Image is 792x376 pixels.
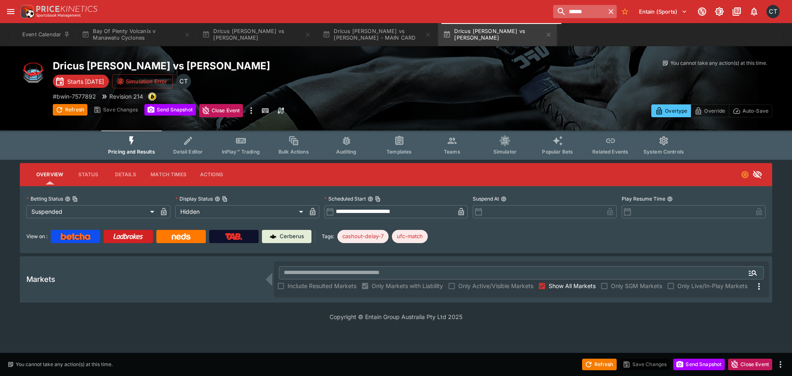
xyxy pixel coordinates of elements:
[444,149,460,155] span: Teams
[741,170,749,179] svg: Suspended
[618,5,632,18] button: No Bookmarks
[458,281,533,290] span: Only Active/Visible Markets
[148,92,156,101] div: bwin
[766,5,780,18] div: Cameron Tarver
[53,59,412,72] h2: Copy To Clipboard
[673,359,725,370] button: Send Snapshot
[742,106,768,115] p: Auto-Save
[670,59,767,67] p: You cannot take any action(s) at this time.
[322,230,334,243] label: Tags:
[728,359,772,370] button: Close Event
[262,230,311,243] a: Cerberus
[375,196,381,202] button: Copy To Clipboard
[501,196,507,202] button: Suspend At
[193,165,230,184] button: Actions
[704,106,725,115] p: Override
[677,281,747,290] span: Only Live/In-Play Markets
[729,104,772,117] button: Auto-Save
[30,165,70,184] button: Overview
[53,92,96,101] p: Copy To Clipboard
[582,359,617,370] button: Refresh
[695,4,709,19] button: Connected to PK
[175,205,306,218] div: Hidden
[592,149,628,155] span: Related Events
[270,233,276,240] img: Cerberus
[16,361,113,368] p: You cannot take any action(s) at this time.
[493,149,516,155] span: Simulator
[148,93,156,100] img: bwin.png
[553,5,605,18] input: search
[113,233,143,240] img: Ladbrokes
[387,149,412,155] span: Templates
[368,196,373,202] button: Scheduled StartCopy To Clipboard
[26,205,157,218] div: Suspended
[549,281,596,290] span: Show All Markets
[745,265,760,280] button: Open
[199,104,243,117] button: Close Event
[691,104,729,117] button: Override
[107,165,144,184] button: Details
[752,170,762,180] svg: Hidden
[36,14,81,17] img: Sportsbook Management
[3,4,18,19] button: open drawer
[77,23,196,46] button: Bay Of Plenty Volcanix v Manawatu Cyclones
[176,74,191,89] div: Cameron Tarver
[65,196,71,202] button: Betting StatusCopy To Clipboard
[112,74,173,88] button: Simulation Error
[643,149,684,155] span: System Controls
[651,104,691,117] button: Overtype
[144,165,193,184] button: Match Times
[775,359,785,369] button: more
[318,23,436,46] button: Dricus [PERSON_NAME] vs [PERSON_NAME] - MAIN CARD
[288,281,356,290] span: Include Resulted Markets
[324,195,366,202] p: Scheduled Start
[336,149,356,155] span: Auditing
[197,23,316,46] button: Dricus [PERSON_NAME] vs [PERSON_NAME]
[764,2,782,21] button: Cameron Tarver
[372,281,443,290] span: Only Markets with Liability
[667,196,673,202] button: Play Resume Time
[108,149,155,155] span: Pricing and Results
[173,149,203,155] span: Detail Editor
[17,23,75,46] button: Event Calendar
[225,233,243,240] img: TabNZ
[18,3,35,20] img: PriceKinetics Logo
[72,196,78,202] button: Copy To Clipboard
[26,274,55,284] h5: Markets
[729,4,744,19] button: Documentation
[712,4,727,19] button: Toggle light/dark mode
[222,196,228,202] button: Copy To Clipboard
[651,104,772,117] div: Start From
[109,92,143,101] p: Revision 214
[392,232,428,241] span: ufc-match
[101,130,691,160] div: Event type filters
[53,104,87,116] button: Refresh
[438,23,557,46] button: Dricus [PERSON_NAME] vs [PERSON_NAME]
[611,281,662,290] span: Only SGM Markets
[144,104,196,116] button: Send Snapshot
[747,4,761,19] button: Notifications
[246,104,256,117] button: more
[67,77,104,86] p: Starts [DATE]
[754,281,764,291] svg: More
[214,196,220,202] button: Display StatusCopy To Clipboard
[70,165,107,184] button: Status
[634,5,692,18] button: Select Tenant
[172,233,190,240] img: Neds
[542,149,573,155] span: Popular Bets
[337,230,389,243] div: Betting Target: cerberus
[20,59,46,86] img: mma.png
[26,195,63,202] p: Betting Status
[61,233,90,240] img: Betcha
[26,230,47,243] label: View on :
[665,106,687,115] p: Overtype
[473,195,499,202] p: Suspend At
[280,232,304,241] p: Cerberus
[175,195,213,202] p: Display Status
[622,195,665,202] p: Play Resume Time
[36,6,97,12] img: PriceKinetics
[222,149,260,155] span: InPlay™ Trading
[337,232,389,241] span: cashout-delay-7
[392,230,428,243] div: Betting Target: cerberus
[278,149,309,155] span: Bulk Actions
